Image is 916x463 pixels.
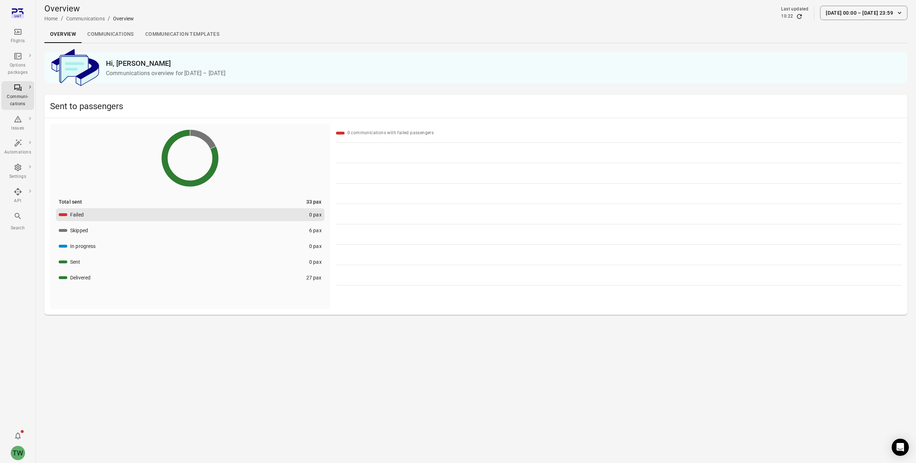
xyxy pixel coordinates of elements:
div: Flights [4,38,31,45]
button: Search [1,210,34,234]
div: In progress [70,243,96,250]
div: Overview [113,15,134,22]
a: Overview [44,26,82,43]
div: Settings [4,173,31,180]
button: Tony Wang [8,443,28,463]
div: 33 pax [306,198,322,205]
a: Communications [82,26,140,43]
li: / [108,14,110,23]
h2: Sent to passengers [50,101,902,112]
div: API [4,198,31,205]
div: Communi-cations [4,93,31,108]
a: API [1,185,34,207]
h1: Overview [44,3,134,14]
button: [DATE] 00:00 – [DATE] 23:59 [820,6,907,20]
div: Last updated [781,6,808,13]
p: Communications overview for [DATE] – [DATE] [106,69,902,78]
h2: Hi, [PERSON_NAME] [106,58,902,69]
div: 6 pax [309,227,322,234]
div: TW [11,446,25,460]
div: 27 pax [306,274,322,281]
a: Home [44,16,58,21]
a: Communi-cations [1,81,34,110]
div: 0 pax [309,211,322,218]
div: Options packages [4,62,31,76]
li: / [61,14,63,23]
div: Failed [70,211,84,218]
a: Settings [1,161,34,182]
div: 10:22 [781,13,793,20]
button: Notifications [11,429,25,443]
div: 0 pax [309,243,322,250]
div: Delivered [70,274,91,281]
div: Issues [4,125,31,132]
a: Issues [1,113,34,134]
div: Automations [4,149,31,156]
nav: Breadcrumbs [44,14,134,23]
button: Sent0 pax [56,255,325,268]
a: Options packages [1,50,34,78]
button: Failed0 pax [56,208,325,221]
button: Delivered27 pax [56,271,325,284]
button: Refresh data [796,13,803,20]
div: 0 communications with failed passengers [347,130,434,137]
div: Skipped [70,227,88,234]
button: In progress0 pax [56,240,325,253]
div: Total sent [59,198,82,205]
a: Communication templates [140,26,225,43]
div: Open Intercom Messenger [892,439,909,456]
a: Automations [1,137,34,158]
button: Skipped6 pax [56,224,325,237]
div: Local navigation [44,26,907,43]
div: 0 pax [309,258,322,265]
div: Search [4,225,31,232]
div: Sent [70,258,81,265]
a: Communications [66,16,105,21]
a: Flights [1,25,34,47]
